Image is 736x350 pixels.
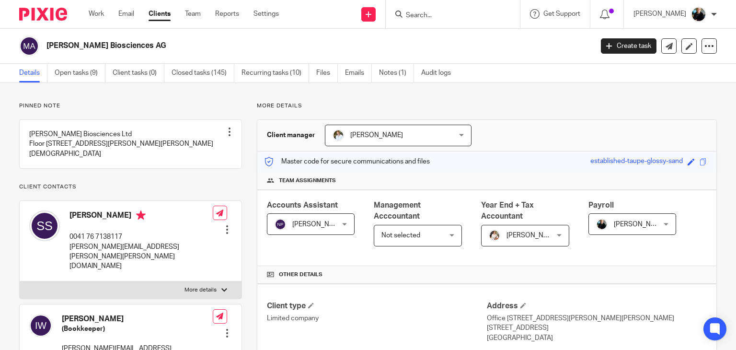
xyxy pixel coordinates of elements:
a: Work [89,9,104,19]
h3: Client manager [267,130,315,140]
h4: [PERSON_NAME] [69,210,213,222]
img: svg%3E [19,36,39,56]
span: Year End + Tax Accountant [481,201,534,220]
span: Other details [279,271,322,279]
p: [GEOGRAPHIC_DATA] [487,333,707,343]
a: Emails [345,64,372,82]
h2: [PERSON_NAME] Biosciences AG [46,41,479,51]
p: Limited company [267,314,487,323]
span: [PERSON_NAME] [350,132,403,139]
span: Management Acccountant [374,201,421,220]
a: Email [118,9,134,19]
img: nicky-partington.jpg [691,7,706,22]
span: [PERSON_NAME] [614,221,667,228]
p: Office [STREET_ADDRESS][PERSON_NAME][PERSON_NAME] [487,314,707,323]
img: Kayleigh%20Henson.jpeg [489,230,500,241]
i: Primary [136,210,146,220]
img: svg%3E [29,314,52,337]
span: Team assignments [279,177,336,185]
span: Not selected [381,232,420,239]
a: Reports [215,9,239,19]
a: Clients [149,9,171,19]
a: Create task [601,38,656,54]
p: Client contacts [19,183,242,191]
input: Search [405,12,491,20]
p: More details [184,286,217,294]
a: Client tasks (0) [113,64,164,82]
a: Files [316,64,338,82]
a: Closed tasks (145) [172,64,234,82]
a: Audit logs [421,64,458,82]
div: established-taupe-glossy-sand [590,156,683,167]
span: Accounts Assistant [267,201,338,209]
span: Get Support [543,11,580,17]
p: [PERSON_NAME] [633,9,686,19]
h4: [PERSON_NAME] [62,314,213,324]
img: sarah-royle.jpg [333,129,344,141]
img: svg%3E [29,210,60,241]
img: svg%3E [275,219,286,230]
h4: Address [487,301,707,311]
a: Open tasks (9) [55,64,105,82]
a: Team [185,9,201,19]
span: [PERSON_NAME] [506,232,559,239]
img: nicky-partington.jpg [596,219,608,230]
p: [STREET_ADDRESS] [487,323,707,333]
span: Payroll [588,201,614,209]
a: Details [19,64,47,82]
p: [PERSON_NAME][EMAIL_ADDRESS][PERSON_NAME][PERSON_NAME][DOMAIN_NAME] [69,242,213,271]
p: 0041 76 7138117 [69,232,213,242]
a: Settings [253,9,279,19]
p: Pinned note [19,102,242,110]
a: Notes (1) [379,64,414,82]
h4: Client type [267,301,487,311]
h5: (Bookkeeper) [62,324,213,334]
p: Master code for secure communications and files [264,157,430,166]
a: Recurring tasks (10) [241,64,309,82]
img: Pixie [19,8,67,21]
span: [PERSON_NAME] [292,221,345,228]
p: More details [257,102,717,110]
